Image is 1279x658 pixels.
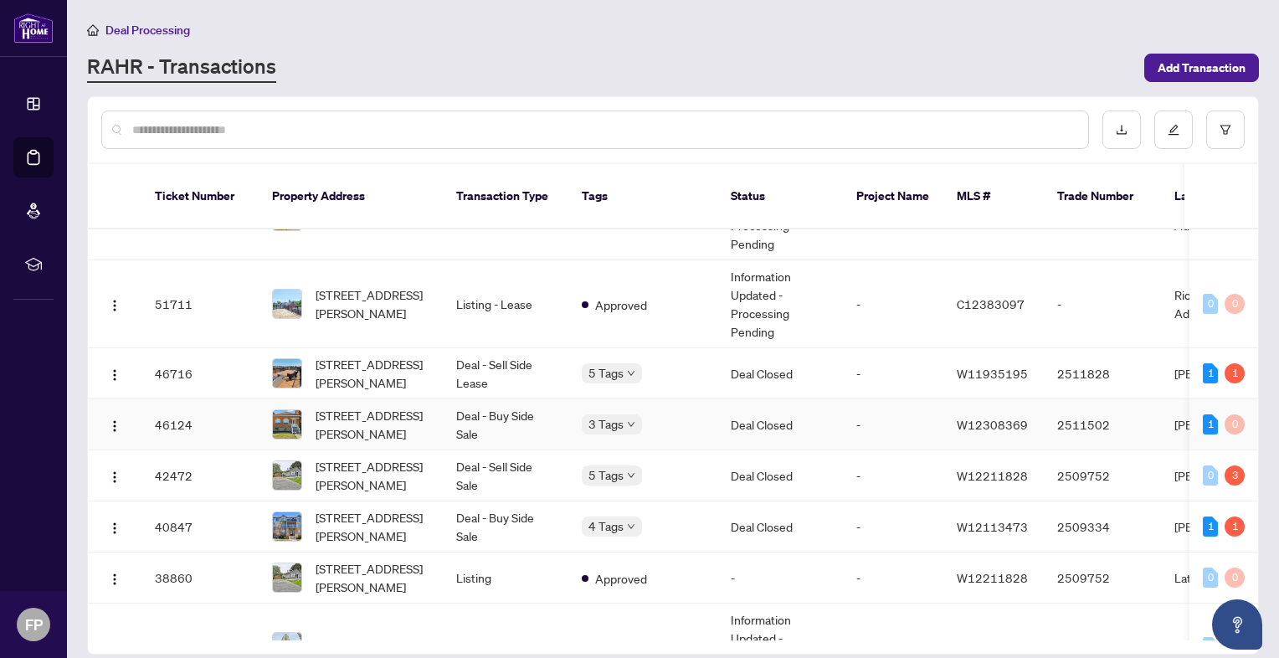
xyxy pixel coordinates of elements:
[141,399,259,450] td: 46124
[443,501,568,553] td: Deal - Buy Side Sale
[101,360,128,387] button: Logo
[1203,517,1218,537] div: 1
[101,290,128,317] button: Logo
[1044,450,1161,501] td: 2509752
[1102,111,1141,149] button: download
[108,522,121,535] img: Logo
[273,461,301,490] img: thumbnail-img
[957,570,1028,585] span: W12211828
[843,260,943,348] td: -
[1225,568,1245,588] div: 0
[1044,348,1161,399] td: 2511828
[1044,260,1161,348] td: -
[595,639,646,657] span: Cancelled
[717,553,843,604] td: -
[1144,54,1259,82] button: Add Transaction
[108,299,121,312] img: Logo
[957,519,1028,534] span: W12113473
[443,399,568,450] td: Deal - Buy Side Sale
[141,164,259,229] th: Ticket Number
[443,553,568,604] td: Listing
[1044,501,1161,553] td: 2509334
[1044,553,1161,604] td: 2509752
[588,414,624,434] span: 3 Tags
[588,363,624,383] span: 5 Tags
[843,164,943,229] th: Project Name
[273,359,301,388] img: thumbnail-img
[1220,124,1231,136] span: filter
[1203,568,1218,588] div: 0
[13,13,54,44] img: logo
[717,164,843,229] th: Status
[957,417,1028,432] span: W12308369
[105,23,190,38] span: Deal Processing
[316,638,423,656] span: [STREET_ADDRESS]
[957,366,1028,381] span: W11935195
[717,260,843,348] td: Information Updated - Processing Pending
[316,285,429,322] span: [STREET_ADDRESS][PERSON_NAME]
[443,164,568,229] th: Transaction Type
[1225,414,1245,434] div: 0
[843,553,943,604] td: -
[87,24,99,36] span: home
[273,563,301,592] img: thumbnail-img
[108,470,121,484] img: Logo
[316,508,429,545] span: [STREET_ADDRESS][PERSON_NAME]
[943,164,1044,229] th: MLS #
[843,450,943,501] td: -
[717,399,843,450] td: Deal Closed
[141,553,259,604] td: 38860
[717,450,843,501] td: Deal Closed
[627,420,635,429] span: down
[316,559,429,596] span: [STREET_ADDRESS][PERSON_NAME]
[843,348,943,399] td: -
[1044,164,1161,229] th: Trade Number
[108,573,121,586] img: Logo
[717,348,843,399] td: Deal Closed
[627,369,635,378] span: down
[273,512,301,541] img: thumbnail-img
[101,411,128,438] button: Logo
[717,501,843,553] td: Deal Closed
[316,457,429,494] span: [STREET_ADDRESS][PERSON_NAME]
[595,569,647,588] span: Approved
[1225,363,1245,383] div: 1
[101,564,128,591] button: Logo
[843,399,943,450] td: -
[957,468,1028,483] span: W12211828
[316,406,429,443] span: [STREET_ADDRESS][PERSON_NAME]
[1225,465,1245,486] div: 3
[843,501,943,553] td: -
[1225,294,1245,314] div: 0
[1154,111,1193,149] button: edit
[627,522,635,531] span: down
[1212,599,1262,650] button: Open asap
[588,517,624,536] span: 4 Tags
[443,260,568,348] td: Listing - Lease
[1203,414,1218,434] div: 1
[101,462,128,489] button: Logo
[1168,124,1179,136] span: edit
[1116,124,1127,136] span: download
[259,164,443,229] th: Property Address
[25,613,43,636] span: FP
[1044,399,1161,450] td: 2511502
[273,410,301,439] img: thumbnail-img
[588,465,624,485] span: 5 Tags
[141,348,259,399] td: 46716
[595,296,647,314] span: Approved
[1206,111,1245,149] button: filter
[101,513,128,540] button: Logo
[141,260,259,348] td: 51711
[141,501,259,553] td: 40847
[108,368,121,382] img: Logo
[627,471,635,480] span: down
[443,348,568,399] td: Deal - Sell Side Lease
[1225,517,1245,537] div: 1
[957,640,1024,655] span: E12209122
[316,355,429,392] span: [STREET_ADDRESS][PERSON_NAME]
[1203,363,1218,383] div: 1
[568,164,717,229] th: Tags
[273,290,301,318] img: thumbnail-img
[957,296,1025,311] span: C12383097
